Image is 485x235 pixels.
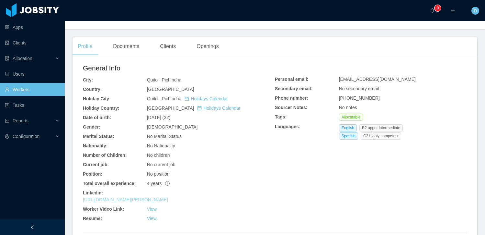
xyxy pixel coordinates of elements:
b: Personal email: [275,77,309,82]
a: icon: robotUsers [5,68,60,80]
b: Languages: [275,124,300,129]
b: Nationality: [83,143,107,148]
a: icon: profileTasks [5,99,60,112]
b: Tags: [275,114,287,119]
span: C2 highly competent [361,132,401,140]
b: Position: [83,171,102,177]
span: No Marital Status [147,134,182,139]
b: Total overall experience: [83,181,136,186]
span: No notes [339,105,357,110]
b: Phone number: [275,95,308,101]
i: icon: bell [430,8,434,13]
span: No children [147,153,170,158]
b: City: [83,77,93,82]
span: [DEMOGRAPHIC_DATA] [147,124,198,130]
b: Linkedin: [83,190,103,195]
span: Quito - Pichincha [147,96,228,101]
span: [GEOGRAPHIC_DATA] [147,105,241,111]
a: icon: calendarHolidays Calendar [197,105,240,111]
span: No current job [147,162,175,167]
i: icon: calendar [185,96,189,101]
span: [GEOGRAPHIC_DATA] [147,87,194,92]
div: Openings [191,37,224,56]
span: No position [147,171,170,177]
b: Country: [83,87,102,92]
sup: 0 [434,5,441,11]
b: Gender: [83,124,100,130]
i: icon: plus [451,8,455,13]
b: Sourcer Notes: [275,105,307,110]
a: icon: calendarHolidays Calendar [185,96,228,101]
b: Secondary email: [275,86,312,91]
i: icon: calendar [197,106,202,110]
span: No secondary email [339,86,379,91]
span: [EMAIL_ADDRESS][DOMAIN_NAME] [339,77,416,82]
span: Configuration [13,134,39,139]
b: Marital Status: [83,134,114,139]
b: Worker Video Link: [83,206,124,212]
div: Clients [155,37,181,56]
div: Profile [73,37,97,56]
a: icon: appstoreApps [5,21,60,34]
span: Reports [13,118,28,123]
b: Date of birth: [83,115,111,120]
a: icon: userWorkers [5,83,60,96]
i: icon: line-chart [5,118,9,123]
h2: General Info [83,63,275,73]
span: [PHONE_NUMBER] [339,95,380,101]
i: icon: setting [5,134,9,139]
span: English [339,124,357,131]
span: 4 years [147,181,170,186]
a: [URL][DOMAIN_NAME][PERSON_NAME] [83,197,168,202]
span: No Nationality [147,143,175,148]
span: info-circle [165,181,170,186]
i: icon: solution [5,56,9,61]
span: Spanish [339,132,358,140]
span: Allocation [13,56,32,61]
a: View [147,216,157,221]
b: Holiday Country: [83,105,119,111]
b: Number of Children: [83,153,127,158]
b: Current job: [83,162,109,167]
span: Quito - Pichincha [147,77,182,82]
b: Holiday City: [83,96,111,101]
span: B2 upper intermediate [359,124,403,131]
b: Resume: [83,216,102,221]
a: icon: auditClients [5,36,60,49]
a: View [147,206,157,212]
span: D [474,7,477,15]
div: Documents [108,37,144,56]
span: [DATE] (32) [147,115,171,120]
span: Allocatable [339,114,363,121]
